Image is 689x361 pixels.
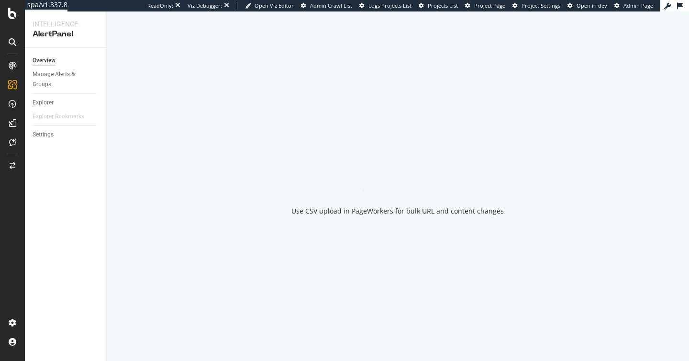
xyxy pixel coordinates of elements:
[33,29,98,40] div: AlertPanel
[147,2,173,10] div: ReadOnly:
[33,56,56,66] div: Overview
[368,2,411,9] span: Logs Projects List
[33,56,99,66] a: Overview
[33,112,84,122] div: Explorer Bookmarks
[359,2,411,10] a: Logs Projects List
[465,2,505,10] a: Project Page
[33,130,54,140] div: Settings
[310,2,352,9] span: Admin Crawl List
[363,157,432,191] div: animation
[577,2,607,9] span: Open in dev
[291,206,504,216] div: Use CSV upload in PageWorkers for bulk URL and content changes
[512,2,560,10] a: Project Settings
[33,69,99,90] a: Manage Alerts & Groups
[522,2,560,9] span: Project Settings
[33,69,90,90] div: Manage Alerts & Groups
[428,2,458,9] span: Projects List
[614,2,653,10] a: Admin Page
[419,2,458,10] a: Projects List
[301,2,352,10] a: Admin Crawl List
[255,2,294,9] span: Open Viz Editor
[33,19,98,29] div: Intelligence
[474,2,505,9] span: Project Page
[33,98,99,108] a: Explorer
[33,112,94,122] a: Explorer Bookmarks
[33,98,54,108] div: Explorer
[623,2,653,9] span: Admin Page
[33,130,99,140] a: Settings
[188,2,222,10] div: Viz Debugger:
[567,2,607,10] a: Open in dev
[245,2,294,10] a: Open Viz Editor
